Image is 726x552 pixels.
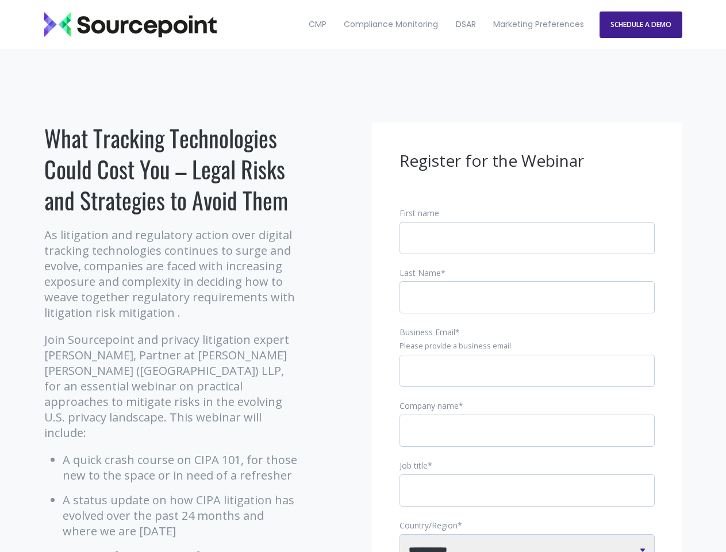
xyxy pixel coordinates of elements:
[600,11,682,38] a: SCHEDULE A DEMO
[44,122,300,216] h1: What Tracking Technologies Could Cost You – Legal Risks and Strategies to Avoid Them
[44,332,300,440] p: Join Sourcepoint and privacy litigation expert [PERSON_NAME], Partner at [PERSON_NAME] [PERSON_NA...
[400,267,441,278] span: Last Name
[400,327,455,338] span: Business Email
[400,150,655,172] h3: Register for the Webinar
[44,12,217,37] img: Sourcepoint_logo_black_transparent (2)-2
[400,208,439,218] span: First name
[44,227,300,320] p: As litigation and regulatory action over digital tracking technologies continues to surge and evo...
[400,520,458,531] span: Country/Region
[400,460,428,471] span: Job title
[400,341,655,351] legend: Please provide a business email
[400,400,459,411] span: Company name
[63,492,300,539] li: A status update on how CIPA litigation has evolved over the past 24 months and where we are [DATE]
[63,452,300,483] li: A quick crash course on CIPA 101, for those new to the space or in need of a refresher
